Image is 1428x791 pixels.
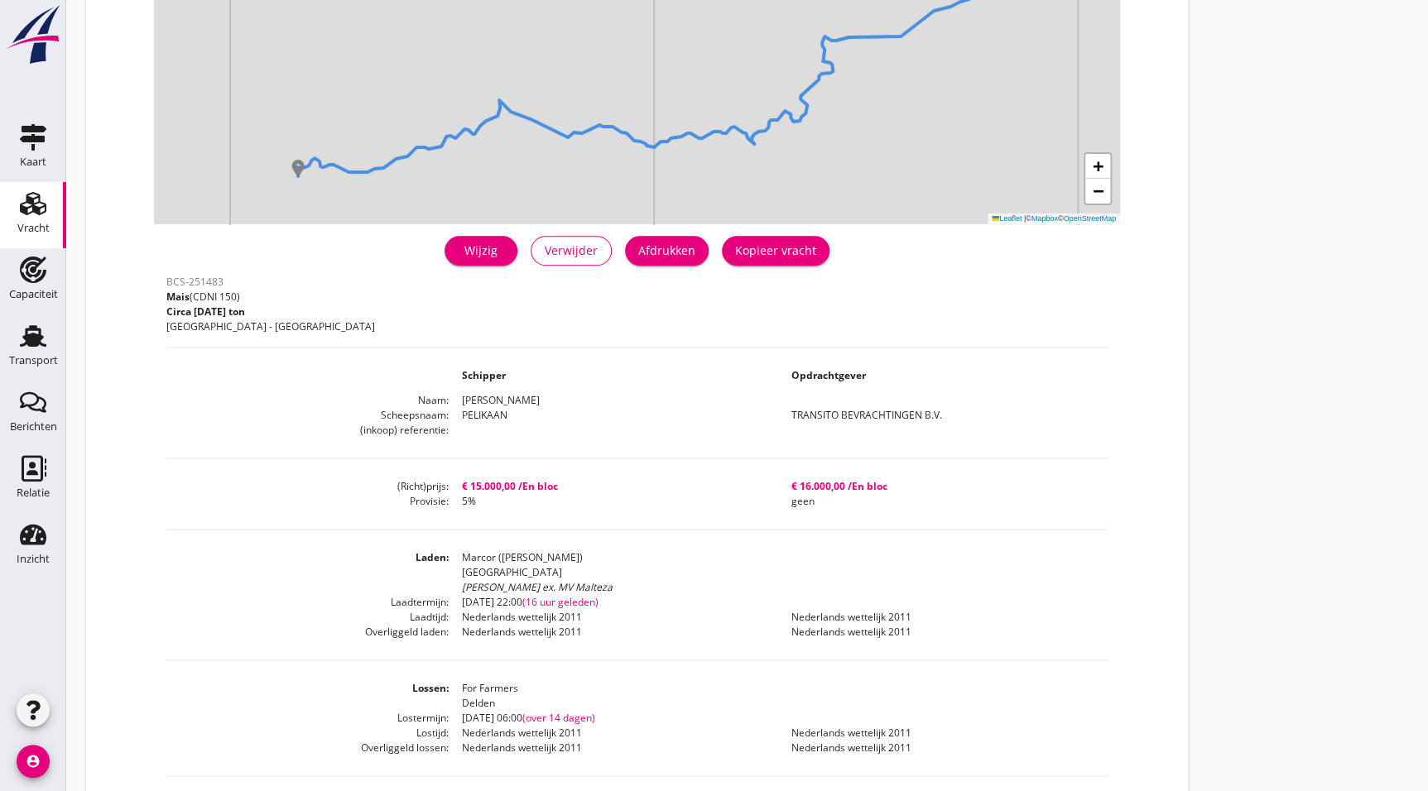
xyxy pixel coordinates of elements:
div: Kaart [20,156,46,167]
dt: (inkoop) referentie [166,423,449,438]
a: Zoom in [1085,154,1110,179]
div: [PERSON_NAME] ex. MV Malteza [462,580,1108,595]
button: Afdrukken [625,236,709,266]
div: Wijzig [458,242,504,259]
dt: Provisie [166,494,449,509]
div: Vracht [17,223,50,233]
dt: (Richt)prijs [166,479,449,494]
div: Verwijder [545,242,598,259]
span: Mais [166,290,190,304]
span: − [1093,180,1103,201]
a: Leaflet [992,214,1022,223]
p: [GEOGRAPHIC_DATA] - [GEOGRAPHIC_DATA] [166,319,375,334]
dd: [PERSON_NAME] [449,393,1108,408]
dt: Lostermijn [166,711,449,726]
dd: € 15.000,00 /En bloc [449,479,778,494]
dd: TRANSITO BEVRACHTINGEN B.V. [778,408,1108,423]
dd: Nederlands wettelijk 2011 [778,726,1108,741]
span: (16 uur geleden) [522,595,599,609]
dd: € 16.000,00 /En bloc [778,479,1108,494]
dt: Lossen [166,681,449,711]
dd: Nederlands wettelijk 2011 [449,741,778,755]
dt: Overliggeld lossen [166,741,449,755]
a: Zoom out [1085,179,1110,204]
dt: Laadtermijn [166,595,449,610]
p: Circa [DATE] ton [166,304,375,319]
div: Relatie [17,487,50,498]
div: Inzicht [17,554,50,564]
dt: Laadtijd [166,610,449,625]
img: Marker [290,160,306,176]
dt: Naam [166,393,449,408]
dd: Schipper [449,368,778,383]
div: Capaciteit [9,289,58,300]
dd: Nederlands wettelijk 2011 [449,726,778,741]
span: | [1024,214,1026,223]
i: account_circle [17,745,50,778]
dd: Opdrachtgever [778,368,1108,383]
dd: Nederlands wettelijk 2011 [778,610,1108,625]
img: logo-small.a267ee39.svg [3,4,63,65]
dt: Overliggeld laden [166,625,449,640]
span: + [1093,156,1103,176]
dd: Nederlands wettelijk 2011 [449,625,778,640]
dd: PELIKAAN [449,408,778,423]
div: Afdrukken [638,242,695,259]
dd: geen [778,494,1108,509]
div: © © [988,213,1120,224]
dt: Lostijd [166,726,449,741]
dd: Nederlands wettelijk 2011 [778,741,1108,755]
dd: Nederlands wettelijk 2011 [449,610,778,625]
span: BCS-251483 [166,275,224,289]
dt: Scheepsnaam [166,408,449,423]
span: (over 14 dagen) [522,711,595,725]
button: Verwijder [531,236,612,266]
dd: [DATE] 06:00 [449,711,1108,726]
dd: Marcor ([PERSON_NAME]) [GEOGRAPHIC_DATA] [449,550,1108,595]
a: OpenStreetMap [1063,214,1116,223]
dd: Nederlands wettelijk 2011 [778,625,1108,640]
a: Wijzig [445,236,517,266]
div: Berichten [10,421,57,432]
dd: For Farmers Delden [449,681,1108,711]
div: Transport [9,355,58,366]
div: Kopieer vracht [735,242,816,259]
dd: 5% [449,494,778,509]
p: (CDNI 150) [166,290,375,304]
dt: Laden [166,550,449,595]
dd: [DATE] 22:00 [449,595,1108,610]
a: Mapbox [1031,214,1058,223]
button: Kopieer vracht [722,236,829,266]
